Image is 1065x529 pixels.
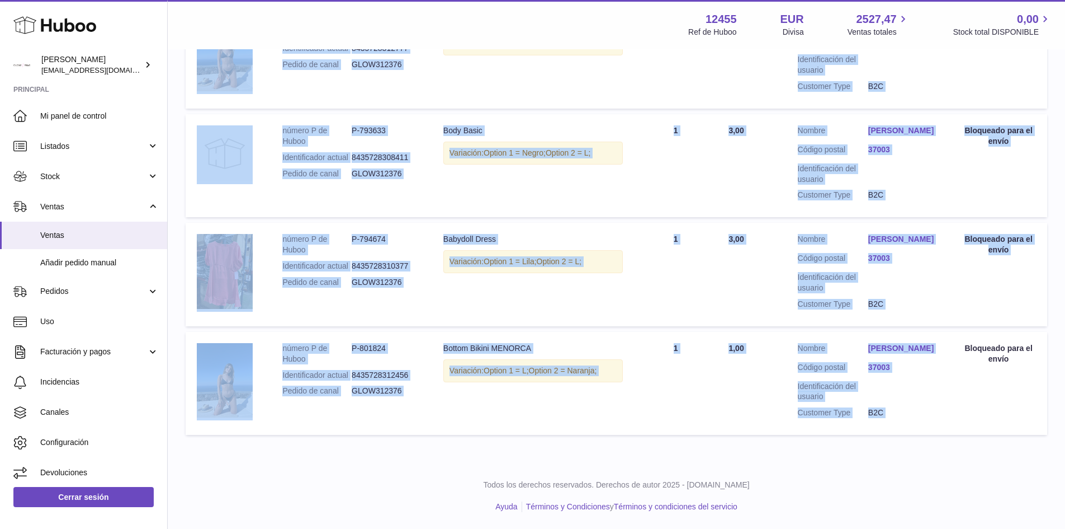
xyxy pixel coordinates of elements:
a: 37003 [868,253,939,264]
span: Ventas totales [848,27,910,38]
span: Añadir pedido manual [40,258,159,268]
a: 37003 [868,362,939,373]
span: 0,00 [1017,12,1039,27]
dt: Customer Type [798,408,868,418]
dt: Customer Type [798,81,868,92]
dt: Pedido de canal [282,277,352,288]
dd: 8435728312456 [352,370,421,381]
div: Divisa [783,27,804,38]
span: Facturación y pagos [40,347,147,357]
dt: Identificador actual [282,152,352,163]
span: Option 1 = L; [484,366,529,375]
div: [PERSON_NAME] [41,54,142,76]
span: 3,00 [728,235,744,244]
span: Ventas [40,230,159,241]
img: FOTOSTAMANOWEB_25_70d7bfe4-b6d6-4f80-bb4f-7d6fcd4278c0.jpg [197,343,253,418]
td: 1 [634,5,717,108]
a: 0,00 Stock total DISPONIBLE [953,12,1052,38]
dd: B2C [868,81,939,92]
dd: GLOW312376 [352,168,421,179]
span: Stock [40,171,147,182]
div: Bottom Bikini MENORCA [443,343,623,354]
span: Pedidos [40,286,147,297]
img: no-photo.jpg [197,125,253,181]
span: Incidencias [40,377,159,387]
dd: 8435728308411 [352,152,421,163]
dd: B2C [868,408,939,418]
dd: P-793633 [352,125,421,147]
dt: número P de Huboo [282,343,352,364]
span: Option 2 = L; [546,148,591,157]
span: Option 1 = Negro; [484,148,546,157]
dt: Código postal [798,144,868,158]
td: 1 [634,114,717,217]
dt: Pedido de canal [282,386,352,396]
strong: EUR [780,12,804,27]
dd: 8435728310377 [352,261,421,271]
dt: Nombre [798,234,868,247]
a: 2527,47 Ventas totales [848,12,910,38]
a: 37003 [868,144,939,155]
a: Términos y condiciones del servicio [614,502,737,511]
span: Devoluciones [40,467,159,478]
dt: Código postal [798,253,868,266]
div: Variación: [443,359,623,382]
span: Mi panel de control [40,111,159,121]
dt: Identificación del usuario [798,163,868,185]
span: Listados [40,141,147,152]
dt: número P de Huboo [282,234,352,255]
dt: Identificador actual [282,370,352,381]
dt: Pedido de canal [282,168,352,179]
img: FOTOSTAMANOWEB_25_bdf0994c-bf46-4e22-a146-0d2e9d6c26aa.jpg [197,16,253,91]
span: Uso [40,316,159,327]
dd: GLOW312376 [352,59,421,70]
dt: Identificador actual [282,261,352,271]
dt: número P de Huboo [282,125,352,147]
dt: Identificación del usuario [798,54,868,76]
p: Todos los derechos reservados. Derechos de autor 2025 - [DOMAIN_NAME] [177,480,1056,490]
dt: Código postal [798,362,868,376]
div: Bloqueado para el envío [961,343,1036,364]
dt: Customer Type [798,299,868,310]
span: Option 2 = L; [537,257,582,266]
span: Ventas [40,202,147,212]
img: image3_0e4db265-7a57-4ce3-b738-347544cd8051.jpg [197,234,253,308]
dd: B2C [868,299,939,310]
dd: B2C [868,190,939,200]
a: Ayuda [495,502,517,511]
dt: Pedido de canal [282,59,352,70]
a: Términos y Condiciones [526,502,610,511]
div: Variación: [443,250,623,273]
div: Bloqueado para el envío [961,234,1036,255]
div: Babydoll Dress [443,234,623,245]
span: 3,00 [728,126,744,135]
td: 1 [634,223,717,326]
dt: Identificación del usuario [798,272,868,293]
dd: P-794674 [352,234,421,255]
dt: Nombre [798,343,868,357]
a: Cerrar sesión [13,487,154,507]
span: 2527,47 [856,12,896,27]
span: [EMAIL_ADDRESS][DOMAIN_NAME] [41,65,164,74]
div: Bloqueado para el envío [961,125,1036,147]
span: Canales [40,407,159,418]
dt: Identificación del usuario [798,381,868,402]
div: Ref de Huboo [688,27,736,38]
img: pedidos@glowrias.com [13,57,30,73]
span: Option 1 = Lila; [484,257,537,266]
a: [PERSON_NAME] [868,343,939,354]
td: 1 [634,332,717,435]
dt: Nombre [798,125,868,139]
span: Configuración [40,437,159,448]
span: Option 2 = Naranja; [529,366,597,375]
a: [PERSON_NAME] [868,125,939,136]
span: Stock total DISPONIBLE [953,27,1052,38]
strong: 12455 [706,12,737,27]
div: Body Basic [443,125,623,136]
dt: Customer Type [798,190,868,200]
a: [PERSON_NAME] [868,234,939,245]
dd: GLOW312376 [352,386,421,396]
li: y [522,502,737,512]
dd: P-801824 [352,343,421,364]
span: 1,00 [728,344,744,353]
